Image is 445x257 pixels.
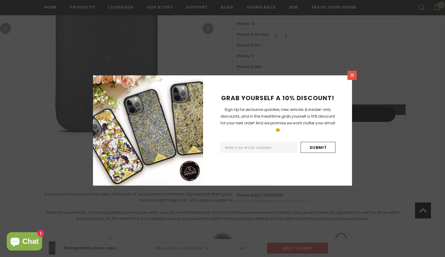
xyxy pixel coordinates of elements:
[220,142,298,153] input: Email Address
[5,232,44,252] inbox-online-store-chat: Shopify online store chat
[221,107,335,132] span: Sign Up for exclusive updates, new arrivals & insider-only discounts, and in the meantime grab yo...
[221,94,334,102] span: GRAB YOURSELF A 10% DISCOUNT!
[347,71,357,80] a: Close
[301,142,336,153] input: Submit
